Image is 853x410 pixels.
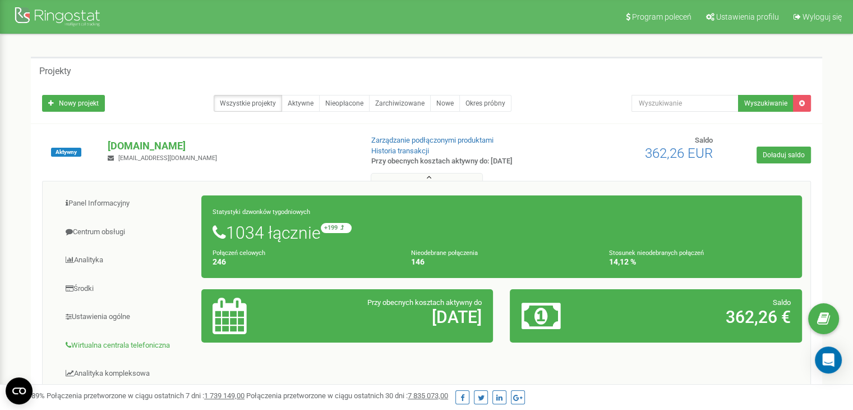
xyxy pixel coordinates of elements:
[716,12,779,21] span: Ustawienia profilu
[632,12,691,21] span: Program poleceń
[308,308,482,326] h2: [DATE]
[459,95,511,112] a: Okres próbny
[51,190,202,217] a: Panel Informacyjny
[371,147,429,155] a: Historia transakcji
[47,391,245,400] span: Połączenia przetworzone w ciągu ostatnich 7 dni :
[803,12,842,21] span: Wyloguj się
[246,391,448,400] span: Połączenia przetworzone w ciągu ostatnich 30 dni :
[51,247,202,274] a: Analityka
[371,136,494,144] a: Zarządzanie podłączonymi produktami
[319,95,370,112] a: Nieopłacone
[408,391,448,400] u: 7 835 073,00
[51,275,202,303] a: Środki
[645,145,713,161] span: 362,26 EUR
[282,95,320,112] a: Aktywne
[815,347,842,373] div: Open Intercom Messenger
[617,308,791,326] h2: 362,26 €
[757,147,811,163] a: Doładuj saldo
[213,249,265,257] small: Połączeń celowych
[631,95,739,112] input: Wyszukiwanie
[214,95,282,112] a: Wszystkie projekty
[6,377,33,404] button: Open CMP widget
[367,298,482,307] span: Przy obecnych kosztach aktywny do
[51,218,202,246] a: Centrum obsługi
[213,208,310,216] small: Statystyki dzwonków tygodniowych
[118,154,217,162] span: [EMAIL_ADDRESS][DOMAIN_NAME]
[773,298,791,307] span: Saldo
[369,95,431,112] a: Zarchiwizowane
[411,258,593,266] h4: 146
[204,391,245,400] u: 1 739 149,00
[695,136,713,144] span: Saldo
[213,223,791,242] h1: 1034 łącznie
[321,223,352,233] small: +199
[738,95,794,112] button: Wyszukiwanie
[430,95,460,112] a: Nowe
[213,258,394,266] h4: 246
[108,139,353,153] p: [DOMAIN_NAME]
[371,156,551,167] p: Przy obecnych kosztach aktywny do: [DATE]
[42,95,105,112] a: Nowy projekt
[609,258,791,266] h4: 14,12 %
[51,332,202,359] a: Wirtualna centrala telefoniczna
[411,249,478,257] small: Nieodebrane połączenia
[51,303,202,331] a: Ustawienia ogólne
[39,66,71,76] h5: Projekty
[51,148,81,157] span: Aktywny
[609,249,704,257] small: Stosunek nieodebranych połączeń
[51,360,202,388] a: Analityka kompleksowa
